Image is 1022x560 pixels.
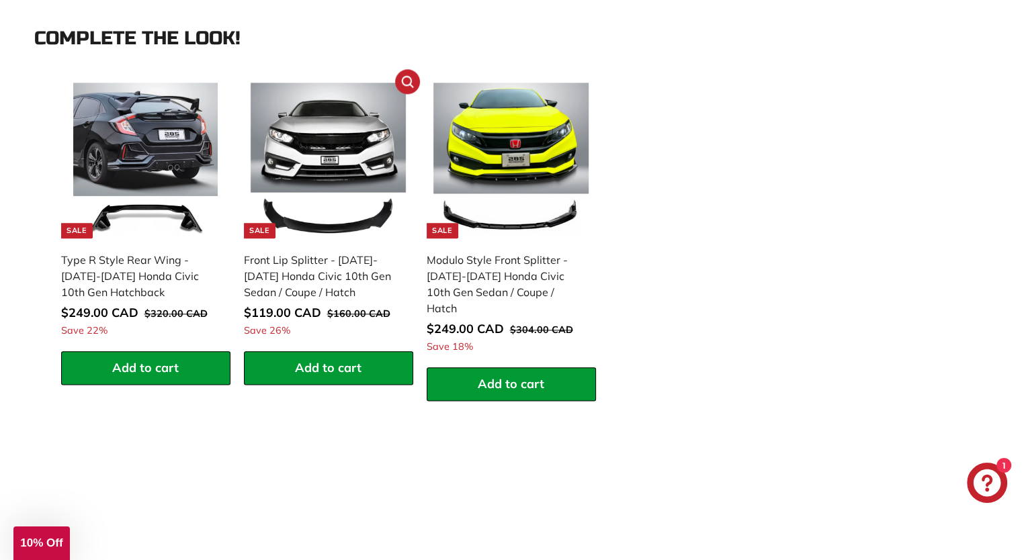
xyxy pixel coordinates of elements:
button: Add to cart [61,351,230,385]
span: $160.00 CAD [327,308,390,320]
span: Save 26% [244,324,290,338]
a: Sale Modulo Style Front Splitter - [DATE]-[DATE] Honda Civic 10th Gen Sedan / Coupe / Hatch Save 18% [427,76,596,368]
span: Add to cart [112,360,179,375]
a: Sale Type R Style Rear Wing - [DATE]-[DATE] Honda Civic 10th Gen Hatchback Save 22% [61,76,230,352]
span: Add to cart [478,376,544,391]
inbox-online-store-chat: Shopify online store chat [963,463,1011,506]
div: Complete the look! [34,28,988,49]
span: $249.00 CAD [427,321,504,336]
button: Add to cart [244,351,413,385]
div: Sale [427,223,458,238]
div: 10% Off [13,526,70,560]
span: $320.00 CAD [144,308,208,320]
div: Front Lip Splitter - [DATE]-[DATE] Honda Civic 10th Gen Sedan / Coupe / Hatch [244,252,400,300]
span: Add to cart [295,360,361,375]
div: Type R Style Rear Wing - [DATE]-[DATE] Honda Civic 10th Gen Hatchback [61,252,217,300]
span: $249.00 CAD [61,305,138,320]
span: Save 22% [61,324,108,338]
button: Add to cart [427,367,596,401]
span: $304.00 CAD [510,324,573,336]
span: Save 18% [427,340,473,355]
div: Sale [244,223,275,238]
div: Sale [61,223,92,238]
div: Modulo Style Front Splitter - [DATE]-[DATE] Honda Civic 10th Gen Sedan / Coupe / Hatch [427,252,583,316]
a: Sale Front Lip Splitter - [DATE]-[DATE] Honda Civic 10th Gen Sedan / Coupe / Hatch Save 26% [244,76,413,352]
span: 10% Off [20,536,62,549]
span: $119.00 CAD [244,305,321,320]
